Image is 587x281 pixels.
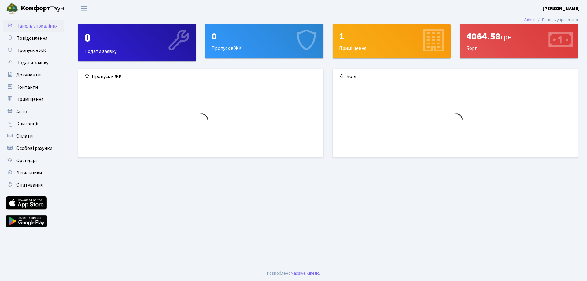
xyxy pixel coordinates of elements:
a: Авто [3,105,64,118]
a: 0Подати заявку [78,24,196,61]
span: Пропуск в ЖК [16,47,46,54]
div: Борг [460,24,578,58]
span: Особові рахунки [16,145,52,152]
div: Подати заявку [78,24,196,61]
span: Квитанції [16,120,39,127]
div: 0 [84,31,190,45]
div: 0 [212,31,317,42]
a: Квитанції [3,118,64,130]
a: Приміщення [3,93,64,105]
span: Лічильники [16,169,42,176]
a: Особові рахунки [3,142,64,154]
b: Комфорт [21,3,50,13]
span: Опитування [16,182,43,188]
div: Приміщення [333,24,450,58]
li: Панель управління [536,17,578,23]
span: Приміщення [16,96,43,103]
div: Пропуск в ЖК [78,69,323,84]
span: Таун [21,3,64,14]
span: Орендарі [16,157,37,164]
a: Документи [3,69,64,81]
span: Документи [16,72,41,78]
a: Admin [524,17,536,23]
span: Повідомлення [16,35,47,42]
a: Орендарі [3,154,64,167]
div: Борг [333,69,578,84]
a: Панель управління [3,20,64,32]
img: logo.png [6,2,18,15]
a: Опитування [3,179,64,191]
span: Оплати [16,133,33,139]
a: 1Приміщення [333,24,451,58]
div: Розроблено . [267,270,320,277]
div: 1 [339,31,444,42]
a: Massive Kinetic [291,270,319,276]
a: Пропуск в ЖК [3,44,64,57]
a: Контакти [3,81,64,93]
a: Подати заявку [3,57,64,69]
span: Панель управління [16,23,57,29]
span: грн. [500,32,514,43]
a: 0Пропуск в ЖК [205,24,323,58]
button: Переключити навігацію [76,3,92,13]
span: Контакти [16,84,38,91]
a: [PERSON_NAME] [543,5,580,12]
div: Пропуск в ЖК [205,24,323,58]
nav: breadcrumb [515,13,587,26]
a: Лічильники [3,167,64,179]
a: Оплати [3,130,64,142]
span: Авто [16,108,27,115]
div: 4064.58 [466,31,571,42]
span: Подати заявку [16,59,48,66]
a: Повідомлення [3,32,64,44]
